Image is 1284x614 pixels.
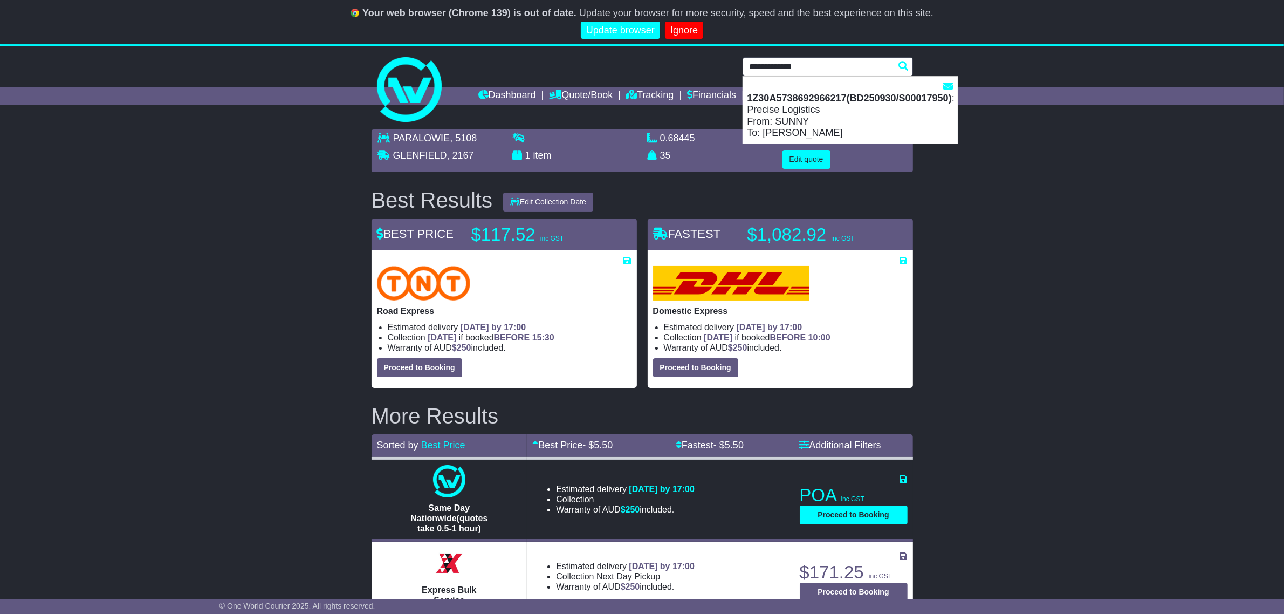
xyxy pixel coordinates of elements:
[393,133,450,144] span: PARALOWIE
[372,404,913,428] h2: More Results
[450,133,477,144] span: , 5108
[687,87,736,105] a: Financials
[770,333,806,342] span: BEFORE
[665,22,703,39] a: Ignore
[556,484,695,494] li: Estimated delivery
[737,323,802,332] span: [DATE] by 17:00
[581,22,660,39] a: Update browser
[556,504,695,515] li: Warranty of AUD included.
[533,150,552,161] span: item
[704,333,732,342] span: [DATE]
[704,333,830,342] span: if booked
[660,133,695,144] span: 0.68445
[653,266,809,301] img: DHL: Domestic Express
[664,322,908,332] li: Estimated delivery
[428,333,456,342] span: [DATE]
[362,8,576,18] b: Your web browser (Chrome 139) is out of date.
[503,193,593,212] button: Edit Collection Date
[660,150,671,161] span: 35
[626,87,674,105] a: Tracking
[457,343,471,352] span: 250
[800,440,881,451] a: Additional Filters
[800,562,908,583] p: $171.25
[447,150,474,161] span: , 2167
[800,506,908,524] button: Proceed to Booking
[653,306,908,316] p: Domestic Express
[800,485,908,506] p: POA
[532,440,613,451] a: Best Price- $5.50
[377,440,418,451] span: Sorted by
[728,343,747,352] span: $
[596,572,660,581] span: Next Day Pickup
[579,8,933,18] span: Update your browser for more security, speed and the best experience on this site.
[629,562,695,571] span: [DATE] by 17:00
[626,505,640,514] span: 250
[219,602,375,610] span: © One World Courier 2025. All rights reserved.
[831,235,854,242] span: inc GST
[733,343,747,352] span: 250
[410,503,487,533] span: Same Day Nationwide(quotes take 0.5-1 hour)
[621,505,640,514] span: $
[582,440,613,451] span: - $
[869,572,892,580] span: inc GST
[725,440,744,451] span: 5.50
[525,150,531,161] span: 1
[421,440,465,451] a: Best Price
[461,323,526,332] span: [DATE] by 17:00
[676,440,744,451] a: Fastest- $5.50
[366,188,498,212] div: Best Results
[621,582,640,591] span: $
[393,150,447,161] span: GLENFIELD
[377,227,454,241] span: BEST PRICE
[713,440,744,451] span: - $
[743,77,958,144] div: : Precise Logistics From: SUNNY To: [PERSON_NAME]
[808,333,830,342] span: 10:00
[388,332,631,343] li: Collection
[653,227,721,241] span: FASTEST
[494,333,530,342] span: BEFORE
[540,235,564,242] span: inc GST
[549,87,613,105] a: Quote/Book
[377,306,631,316] p: Road Express
[428,333,554,342] span: if booked
[422,585,476,605] span: Express Bulk Service
[532,333,554,342] span: 15:30
[653,358,738,377] button: Proceed to Booking
[388,322,631,332] li: Estimated delivery
[478,87,536,105] a: Dashboard
[556,582,695,592] li: Warranty of AUD included.
[664,343,908,353] li: Warranty of AUD included.
[452,343,471,352] span: $
[388,343,631,353] li: Warranty of AUD included.
[782,150,830,169] button: Edit quote
[841,495,864,503] span: inc GST
[626,582,640,591] span: 250
[471,224,606,245] p: $117.52
[629,485,695,494] span: [DATE] by 17:00
[377,358,462,377] button: Proceed to Booking
[747,93,952,104] strong: 1Z30A5738692966217(BD250930/S00017950)
[594,440,613,451] span: 5.50
[664,332,908,343] li: Collection
[556,561,695,571] li: Estimated delivery
[556,494,695,504] li: Collection
[433,465,465,497] img: One World Courier: Same Day Nationwide(quotes take 0.5-1 hour)
[747,224,882,245] p: $1,082.92
[377,266,471,301] img: TNT Domestic: Road Express
[433,547,465,579] img: Border Express: Express Bulk Service
[800,583,908,602] button: Proceed to Booking
[556,571,695,582] li: Collection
